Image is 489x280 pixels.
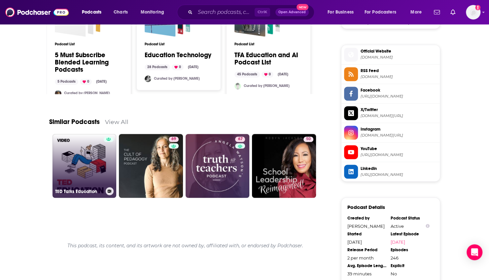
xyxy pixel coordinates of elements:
div: 5 Podcasts [55,79,78,85]
span: 67 [238,136,242,142]
span: For Podcasters [365,8,396,17]
span: https://www.youtube.com/@ShakeUpLearning [361,152,437,157]
div: Active [391,223,430,228]
a: 67 [235,137,245,142]
span: 69 [171,136,176,142]
img: SoundMindProd [145,75,151,82]
a: 50 [303,137,313,142]
div: Started [347,231,386,236]
img: StraussPodchaser [234,83,241,89]
a: Official Website[DOMAIN_NAME] [344,48,437,61]
div: 28 Podcasts [145,64,170,70]
div: Podcast Status [391,215,430,220]
span: Facebook [361,87,437,93]
h3: Podcast List [145,42,213,46]
div: Created by [347,215,386,220]
div: [PERSON_NAME] [347,223,386,228]
button: open menu [360,7,406,18]
img: Podchaser - Follow, Share and Rate Podcasts [5,6,69,19]
a: TED Talks Education [52,134,117,198]
span: Monitoring [141,8,164,17]
div: Explicit [391,263,430,268]
span: instagram.com/shakeuplearning [361,133,437,138]
a: Curated by [PERSON_NAME] [64,91,110,95]
button: Show Info [426,223,430,228]
span: Open Advanced [278,11,306,14]
span: https://www.linkedin.com/in/kaseybell [361,172,437,177]
span: New [297,4,308,10]
button: Open AdvancedNew [275,8,309,16]
span: Official Website [361,48,437,54]
a: View All [105,118,128,125]
div: 0 [80,79,92,85]
div: 45 Podcasts [234,71,260,77]
span: Charts [114,8,128,17]
div: Search podcasts, credits, & more... [183,5,321,20]
a: Curated by [PERSON_NAME] [244,84,290,88]
div: [DATE] [185,64,201,70]
a: Facebook[URL][DOMAIN_NAME] [344,87,437,100]
a: 50 [252,134,316,198]
h3: Podcast Details [347,204,385,210]
span: Podcasts [82,8,101,17]
a: YouTube[URL][DOMAIN_NAME] [344,145,437,159]
div: [DATE] [93,79,109,85]
span: twitter.com/ShakeUpLearning [361,113,437,118]
a: RSS Feed[DOMAIN_NAME] [344,67,437,81]
a: Charts [109,7,132,18]
div: 0 [172,64,184,70]
span: More [410,8,422,17]
button: open menu [136,7,173,18]
div: Open Intercom Messenger [467,244,482,260]
input: Search podcasts, credits, & more... [195,7,255,18]
span: Linkedin [361,165,437,171]
a: 69 [169,137,179,142]
a: Instagram[DOMAIN_NAME][URL] [344,126,437,140]
div: 39 minutes [347,271,386,276]
img: jutecht [55,90,61,97]
div: 0 [262,71,273,77]
a: 67 [186,134,250,198]
button: open menu [323,7,362,18]
div: Release Period [347,247,386,252]
svg: Add a profile image [475,5,480,10]
span: X/Twitter [361,107,437,113]
div: This podcast, its content, and its artwork are not owned by, affiliated with, or endorsed by Podc... [49,237,322,254]
span: For Business [328,8,354,17]
span: RSS Feed [361,68,437,74]
a: Education Technology [145,52,211,59]
button: open menu [77,7,110,18]
a: Linkedin[URL][DOMAIN_NAME] [344,165,437,179]
div: No [391,271,430,276]
span: shakeuplearning.libsyn.com [361,74,437,79]
a: [DATE] [391,239,430,244]
div: [DATE] [347,239,386,244]
span: https://www.facebook.com/shakeuplearning [361,94,437,99]
a: Show notifications dropdown [448,7,458,18]
span: Instagram [361,126,437,132]
img: User Profile [466,5,480,20]
a: 69 [119,134,183,198]
a: Curated by [PERSON_NAME] [154,76,200,81]
a: Show notifications dropdown [431,7,442,18]
a: TFA Education and AI Podcast List [234,52,302,66]
a: Similar Podcasts [49,118,100,126]
span: shakeuplearning.com [361,55,437,60]
span: Ctrl K [255,8,270,17]
div: [DATE] [275,71,291,77]
h3: Podcast List [55,42,123,46]
button: open menu [406,7,430,18]
span: YouTube [361,146,437,152]
h3: TED Talks Education [55,188,103,194]
div: Avg. Episode Length [347,263,386,268]
div: Latest Episode [391,231,430,236]
span: 50 [306,136,311,142]
a: X/Twitter[DOMAIN_NAME][URL] [344,106,437,120]
a: 5 Must Subscribe Blended Learning Podcasts [55,52,123,73]
h3: Podcast List [234,42,302,46]
div: Episodes [391,247,430,252]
